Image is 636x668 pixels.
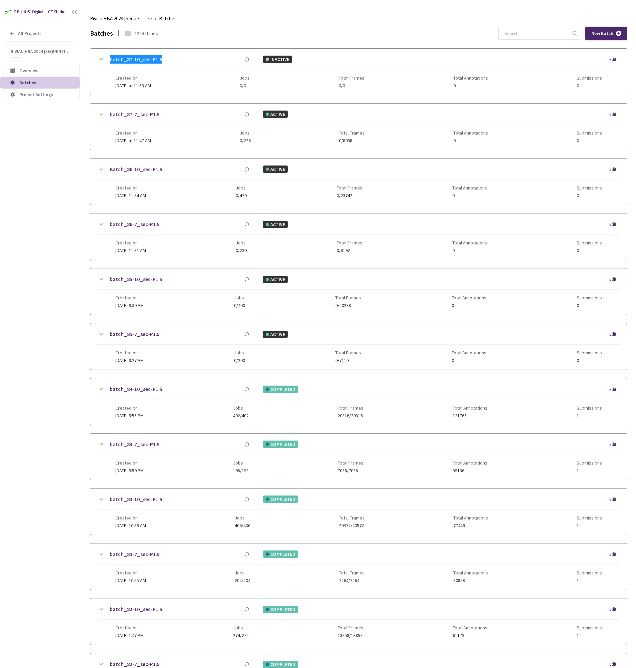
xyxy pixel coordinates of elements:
div: Edit [609,551,620,558]
span: 0/7110 [335,358,361,363]
div: 124 Batches [135,30,158,37]
div: Edit [609,111,620,118]
span: Created on [115,350,144,355]
li: / [155,15,156,23]
div: ACTIVE [263,111,288,118]
span: Jobs [236,185,247,190]
span: Jobs [235,515,250,520]
span: Total Annotations [453,75,488,81]
span: [DATE] 10:59 AM [115,522,146,528]
span: 0 [452,303,486,308]
span: Jobs [240,75,250,81]
div: Edit [609,221,620,228]
span: Total Frames [335,350,361,355]
span: Total Frames [338,460,363,466]
span: Created on [115,515,146,520]
span: 0/8192 [337,248,362,253]
span: Jobs [233,625,249,630]
span: [DATE] 5:50 PM [115,468,144,474]
span: Batches [19,80,36,86]
div: Edit [609,276,620,283]
div: COMPLETED [263,550,298,558]
span: Jobs [234,295,245,300]
div: batch_82-10_sec-P1.5COMPLETEDEditCreated on[DATE] 1:47 PMJobs274/274Total Frames13858/13858Total ... [90,598,627,645]
span: 0/23742 [337,193,362,198]
span: Created on [115,625,144,630]
span: Total Annotations [453,460,487,466]
span: 0 [453,138,488,143]
div: Edit [609,606,620,613]
div: COMPLETED [263,441,298,448]
div: ACTIVE [263,276,288,283]
span: 0 [577,358,602,363]
span: Jobs [233,460,249,466]
div: Edit [609,496,620,503]
span: Total Frames [337,185,362,190]
a: batch_85-10_sec-P1.5 [110,275,162,283]
a: batch_84-10_sec-P1.5 [110,385,162,393]
span: 0/400 [234,303,245,308]
span: 0/230 [236,248,247,253]
span: [DATE] at 11:53 AM [115,83,151,89]
div: Edit [609,166,620,173]
span: [DATE] 10:55 AM [115,577,146,583]
a: batch_85-7_sec-P1.5 [110,330,160,338]
span: Batches [159,15,177,23]
span: 0 [577,138,602,143]
div: Batches [90,28,113,38]
span: 0 [577,303,602,308]
a: batch_86-7_sec-P1.5 [110,220,160,228]
span: Created on [115,295,144,300]
span: 198/198 [233,468,249,473]
span: [DATE] 9:30 AM [115,302,144,308]
a: batch_87-7_sec-P1.5 [110,110,160,119]
span: 30858 [453,578,488,583]
span: Total Frames [339,130,365,136]
span: 39136 [453,468,487,473]
span: Total Annotations [453,515,488,520]
span: Total Frames [339,75,364,81]
span: Submissions [577,240,602,245]
span: 0/20238 [335,303,361,308]
div: ACTIVE [263,166,288,173]
div: ACTIVE [263,221,288,228]
span: 0 [577,193,602,198]
span: 0 [452,193,487,198]
div: batch_87-7_sec-P1.5ACTIVEEditCreated on[DATE] at 11:47 AMJobs0/226Total Frames0/8038Total Annotat... [90,104,627,150]
span: 0/470 [236,193,247,198]
span: Project Settings [19,92,53,98]
span: Created on [115,75,151,81]
span: Submissions [577,515,602,520]
div: COMPLETED [263,606,298,613]
span: Submissions [577,570,602,575]
span: 1 [577,523,602,528]
span: 77449 [453,523,488,528]
span: [DATE] at 11:47 AM [115,138,151,144]
a: Batch_86-10_sec-P1.5 [110,165,162,173]
span: 0 [453,83,488,88]
span: [DATE] 9:27 AM [115,357,144,363]
span: 0 [452,248,487,253]
span: Total Frames [338,405,363,411]
div: batch_83-7_sec-P1.5COMPLETEDEditCreated on[DATE] 10:55 AMJobs204/204Total Frames7264/7264Total An... [90,543,627,590]
span: Jobs [233,405,249,411]
span: Total Annotations [452,350,486,355]
span: New Batch [591,31,613,36]
span: Created on [115,130,151,136]
span: 1 [577,633,602,638]
span: All Projects [18,31,42,36]
span: Jobs [240,130,251,136]
span: Total Frames [338,625,363,630]
span: 0/226 [240,138,251,143]
input: Search [500,27,571,39]
span: Submissions [577,405,602,411]
span: Created on [115,240,146,245]
div: COMPLETED [263,386,298,393]
span: Submissions [577,185,602,190]
span: Created on [115,185,146,190]
span: Jobs [236,240,247,245]
span: 7264/7264 [339,578,365,583]
span: 20572/20572 [339,523,365,528]
span: 0 [577,83,602,88]
a: batch_82-10_sec-P1.5 [110,605,162,613]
